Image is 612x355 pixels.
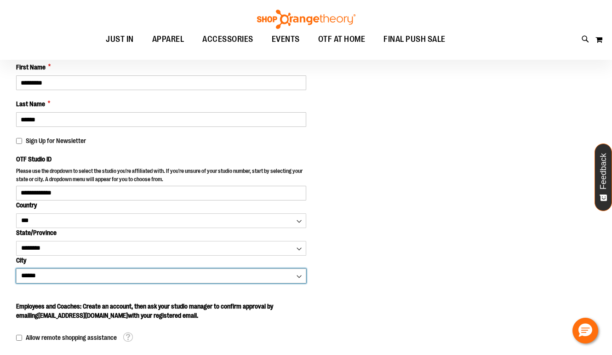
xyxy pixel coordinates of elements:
button: Hello, have a question? Let’s chat. [572,318,598,344]
span: OTF Studio ID [16,155,51,163]
a: OTF AT HOME [309,29,375,50]
span: ACCESSORIES [202,29,253,50]
span: Employees and Coaches: Create an account, then ask your studio manager to confirm approval by ema... [16,303,273,319]
a: JUST IN [97,29,143,50]
span: Country [16,201,37,209]
img: Shop Orangetheory [256,10,357,29]
span: Allow remote shopping assistance [26,334,117,341]
span: APPAREL [152,29,184,50]
span: City [16,257,26,264]
span: EVENTS [272,29,300,50]
span: JUST IN [106,29,134,50]
a: APPAREL [143,29,194,50]
span: OTF AT HOME [318,29,366,50]
span: FINAL PUSH SALE [383,29,446,50]
a: ACCESSORIES [193,29,263,50]
span: Sign Up for Newsletter [26,137,86,144]
span: Last Name [16,99,45,109]
a: FINAL PUSH SALE [374,29,455,50]
a: EVENTS [263,29,309,50]
span: Feedback [599,153,608,189]
p: Please use the dropdown to select the studio you're affiliated with. If you're unsure of your stu... [16,167,306,185]
span: State/Province [16,229,57,236]
span: First Name [16,63,46,72]
button: Feedback - Show survey [595,143,612,211]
